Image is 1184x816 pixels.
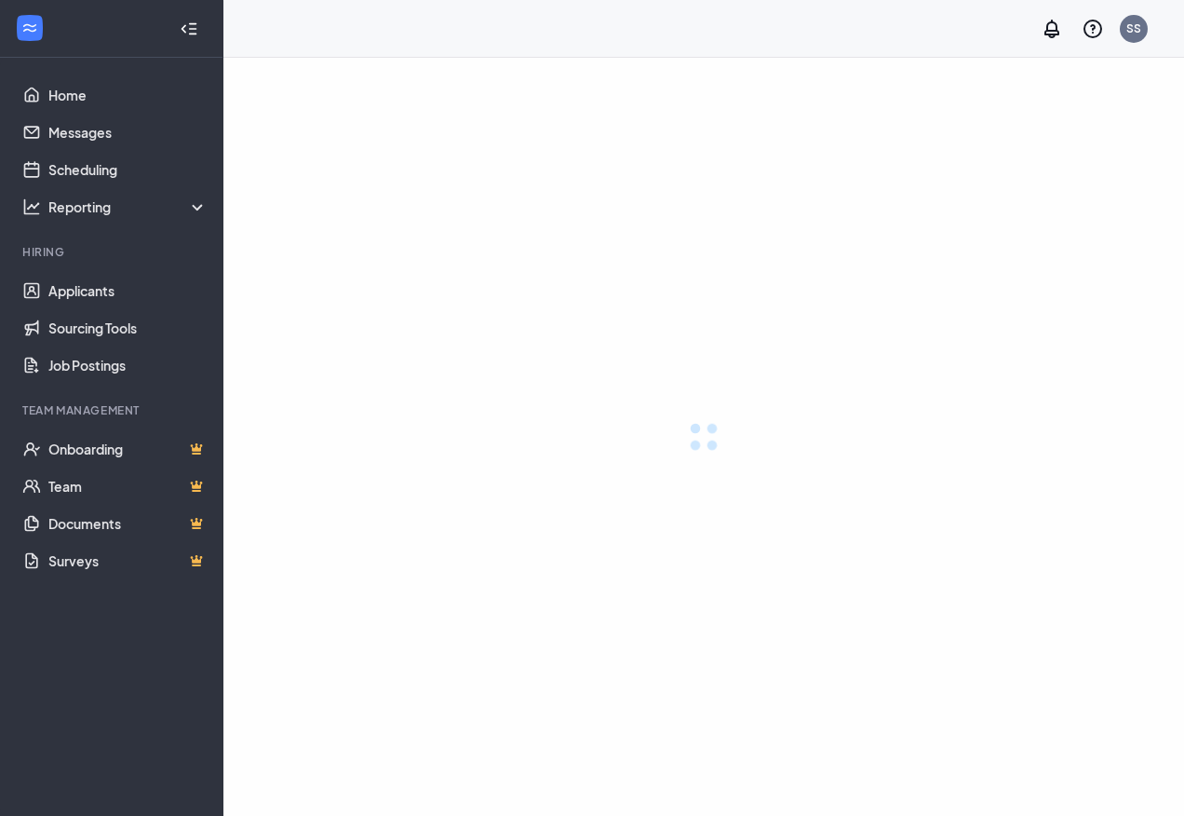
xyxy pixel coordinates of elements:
[22,244,204,260] div: Hiring
[1126,20,1141,36] div: SS
[48,347,208,384] a: Job Postings
[48,542,208,579] a: SurveysCrown
[48,114,208,151] a: Messages
[48,468,208,505] a: TeamCrown
[48,505,208,542] a: DocumentsCrown
[1041,18,1063,40] svg: Notifications
[1082,18,1104,40] svg: QuestionInfo
[48,272,208,309] a: Applicants
[22,197,41,216] svg: Analysis
[48,76,208,114] a: Home
[48,430,208,468] a: OnboardingCrown
[48,197,209,216] div: Reporting
[22,402,204,418] div: Team Management
[48,309,208,347] a: Sourcing Tools
[180,20,198,38] svg: Collapse
[20,19,39,37] svg: WorkstreamLogo
[48,151,208,188] a: Scheduling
